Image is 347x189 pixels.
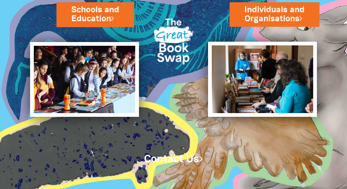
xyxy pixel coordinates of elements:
a: Individuals andOrganisations [244,4,305,25]
img: Great Bookswap logo [150,9,197,71]
img: Schools and Education [30,42,139,117]
a: Contact Us [144,155,203,164]
a: Schools andEducation [71,4,119,25]
img: Individuals and Organisations [208,42,317,117]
